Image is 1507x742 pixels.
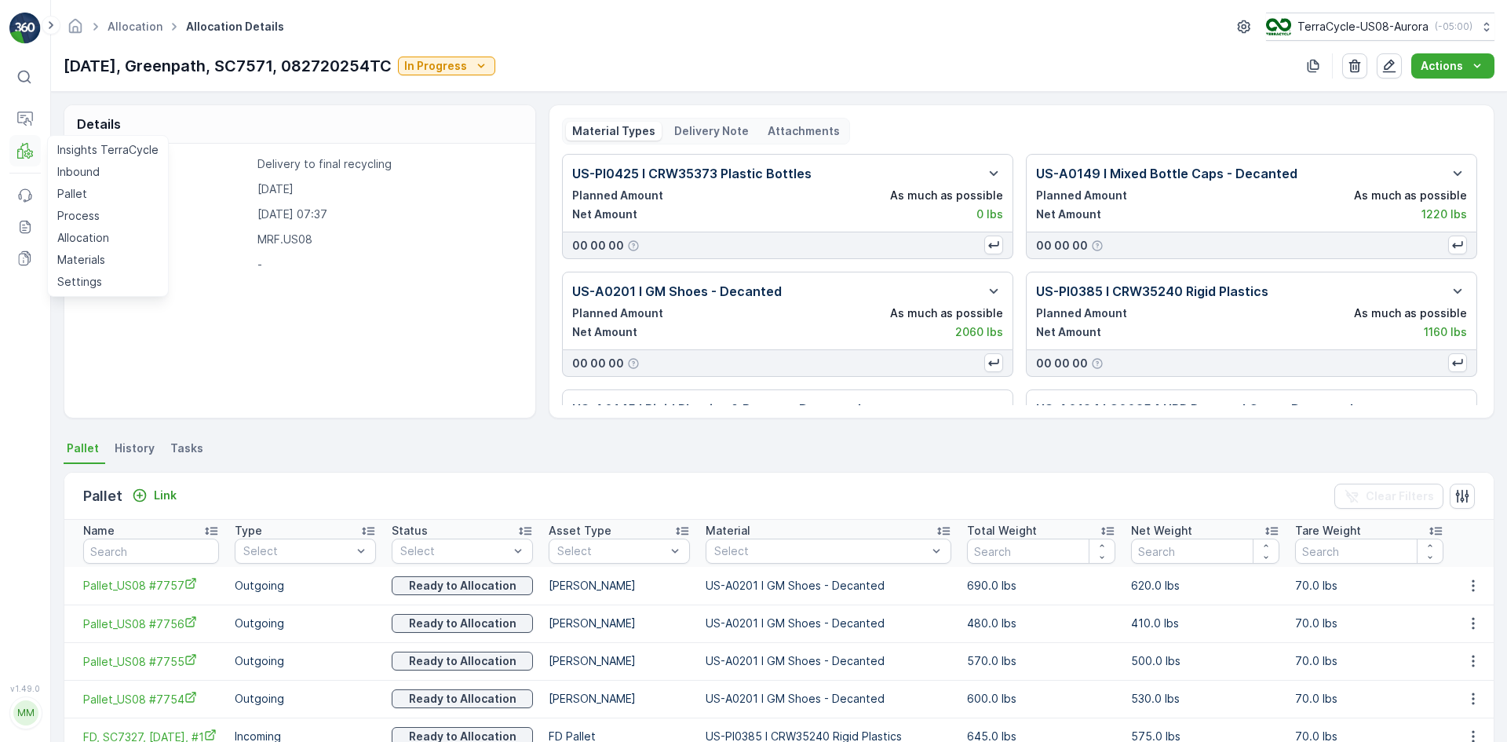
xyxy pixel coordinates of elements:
[541,680,698,718] td: [PERSON_NAME]
[83,485,122,507] p: Pallet
[557,543,666,559] p: Select
[1036,164,1297,183] p: US-A0149 I Mixed Bottle Caps - Decanted
[235,523,262,539] p: Type
[1297,19,1429,35] p: TerraCycle-US08-Aurora
[674,123,749,139] p: Delivery Note
[392,576,533,595] button: Ready to Allocation
[698,642,959,680] td: US-A0201 I GM Shoes - Decanted
[1354,188,1467,203] p: As much as possible
[1295,523,1361,539] p: Tare Weight
[1123,567,1287,605] td: 620.0 lbs
[714,543,927,559] p: Select
[1287,642,1451,680] td: 70.0 lbs
[572,282,782,301] p: US-A0201 I GM Shoes - Decanted
[572,207,637,222] p: Net Amount
[698,567,959,605] td: US-A0201 I GM Shoes - Decanted
[392,652,533,671] button: Ready to Allocation
[1421,58,1463,74] p: Actions
[959,567,1123,605] td: 690.0 lbs
[572,238,624,254] p: 00 00 00
[890,188,1003,203] p: As much as possible
[1091,239,1104,252] div: Help Tooltip Icon
[541,642,698,680] td: [PERSON_NAME]
[1036,238,1088,254] p: 00 00 00
[257,181,519,197] p: [DATE]
[1424,324,1467,340] p: 1160 lbs
[392,689,533,708] button: Ready to Allocation
[572,305,663,321] p: Planned Amount
[83,523,115,539] p: Name
[1131,539,1279,564] input: Search
[83,616,219,632] span: Pallet_US08 #7756
[170,440,203,456] span: Tasks
[572,188,663,203] p: Planned Amount
[409,616,516,631] p: Ready to Allocation
[967,523,1037,539] p: Total Weight
[83,691,219,707] a: Pallet_US08 #7754
[959,642,1123,680] td: 570.0 lbs
[959,680,1123,718] td: 600.0 lbs
[1266,18,1291,35] img: image_ci7OI47.png
[9,684,41,693] span: v 1.49.0
[392,614,533,633] button: Ready to Allocation
[541,605,698,642] td: [PERSON_NAME]
[83,653,219,670] a: Pallet_US08 #7755
[1295,539,1443,564] input: Search
[1354,305,1467,321] p: As much as possible
[549,523,611,539] p: Asset Type
[698,680,959,718] td: US-A0201 I GM Shoes - Decanted
[572,164,812,183] p: US-PI0425 I CRW35373 Plastic Bottles
[1266,13,1494,41] button: TerraCycle-US08-Aurora(-05:00)
[959,605,1123,642] td: 480.0 lbs
[77,115,121,133] p: Details
[83,577,219,594] span: Pallet_US08 #7757
[9,696,41,729] button: MM
[257,207,519,222] p: [DATE] 07:37
[108,20,162,33] a: Allocation
[227,642,384,680] td: Outgoing
[13,700,38,726] div: MM
[1287,567,1451,605] td: 70.0 lbs
[1334,484,1443,509] button: Clear Filters
[627,357,640,370] div: Help Tooltip Icon
[1036,207,1101,222] p: Net Amount
[1036,356,1088,371] p: 00 00 00
[83,539,219,564] input: Search
[1091,357,1104,370] div: Help Tooltip Icon
[183,19,287,35] span: Allocation Details
[1287,605,1451,642] td: 70.0 lbs
[627,239,640,252] div: Help Tooltip Icon
[541,567,698,605] td: [PERSON_NAME]
[400,543,509,559] p: Select
[572,324,637,340] p: Net Amount
[398,57,495,75] button: In Progress
[126,486,183,505] button: Link
[9,13,41,44] img: logo
[64,54,392,78] p: [DATE], Greenpath, SC7571, 082720254TC
[1366,488,1434,504] p: Clear Filters
[572,400,861,419] p: US-A0145 I Rigid Plastics & Beauty - Decanted
[1131,523,1192,539] p: Net Weight
[572,356,624,371] p: 00 00 00
[243,543,352,559] p: Select
[1287,680,1451,718] td: 70.0 lbs
[67,24,84,37] a: Homepage
[227,680,384,718] td: Outgoing
[404,58,467,74] p: In Progress
[1123,605,1287,642] td: 410.0 lbs
[768,123,840,139] p: Attachments
[154,488,177,503] p: Link
[698,605,959,642] td: US-A0201 I GM Shoes - Decanted
[257,156,519,172] p: Delivery to final recycling
[1036,324,1101,340] p: Net Amount
[1421,207,1467,222] p: 1220 lbs
[227,567,384,605] td: Outgoing
[409,578,516,594] p: Ready to Allocation
[1435,20,1472,33] p: ( -05:00 )
[1123,642,1287,680] td: 500.0 lbs
[1411,53,1494,79] button: Actions
[1123,680,1287,718] td: 530.0 lbs
[955,324,1003,340] p: 2060 lbs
